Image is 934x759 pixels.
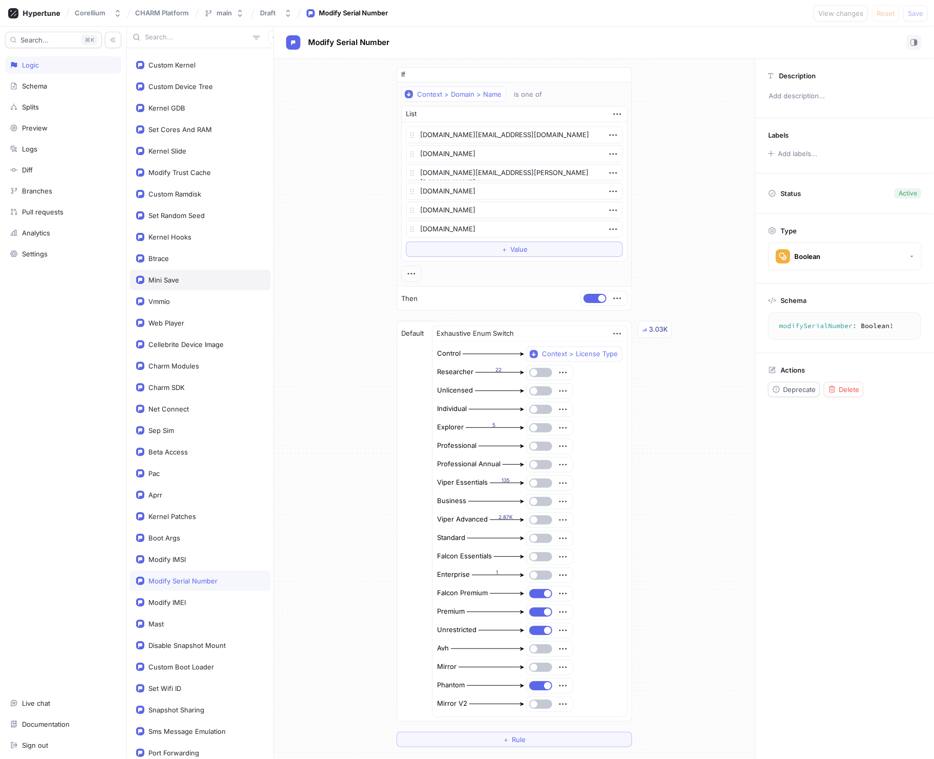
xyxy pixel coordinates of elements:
div: Preview [22,124,48,132]
div: Modify IMSI [148,555,186,563]
span: Search... [20,37,49,43]
div: Kernel Slide [148,147,186,155]
textarea: [DOMAIN_NAME] [406,202,623,219]
div: Mirror V2 [437,699,467,709]
div: Sep Sim [148,426,174,435]
p: Status [780,186,801,201]
div: Schema [22,82,47,90]
p: Add description... [764,88,925,105]
div: Individual [437,404,467,414]
div: Analytics [22,229,50,237]
div: Port Forwarding [148,749,199,757]
div: Custom Ramdisk [148,190,201,198]
div: Snapshot Sharing [148,706,204,714]
div: Set Cores And RAM [148,125,212,134]
div: Premium [437,606,465,617]
button: ＋Rule [397,732,632,747]
input: Search... [145,32,249,42]
p: Labels [768,131,789,139]
div: Standard [437,533,465,543]
span: Modify Serial Number [308,38,389,47]
div: 5 [466,421,522,429]
span: Rule [512,736,526,743]
button: Context > Domain > Name [401,86,506,102]
div: Explorer [437,422,464,432]
p: If [401,70,405,80]
div: Charm SDK [148,383,185,392]
button: Deprecate [768,382,820,397]
p: Actions [780,366,805,374]
div: Enterprise [437,570,470,580]
div: Falcon Premium [437,588,488,598]
div: 22 [475,366,522,374]
div: Branches [22,187,52,195]
div: Logs [22,145,37,153]
button: Delete [824,382,863,397]
div: Modify Serial Number [319,8,388,18]
div: Beta Access [148,448,188,456]
div: Cellebrite Device Image [148,340,224,349]
div: Live chat [22,699,50,707]
div: Falcon Essentials [437,551,492,561]
div: Btrace [148,254,169,263]
div: Kernel Patches [148,512,196,521]
div: Documentation [22,720,70,728]
span: Save [908,10,923,16]
div: Avh [437,643,449,654]
div: Net Connect [148,405,189,413]
p: Then [401,294,418,304]
button: ＋Value [406,242,623,257]
p: Description [779,72,816,80]
div: Viper Advanced [437,514,488,525]
div: Phantom [437,680,465,690]
p: Schema [780,296,807,305]
span: Reset [877,10,895,16]
div: Mirror [437,662,457,672]
div: Settings [22,250,48,258]
div: Custom Device Tree [148,82,213,91]
button: Draft [256,5,296,21]
div: Business [437,496,466,506]
button: Context > License Type [526,346,622,362]
textarea: [DOMAIN_NAME] [406,145,623,162]
div: 2.87K [490,513,522,521]
span: Value [510,246,528,252]
span: ＋ [501,246,508,252]
div: K [81,35,97,45]
div: Kernel GDB [148,104,185,112]
div: Logic [22,61,39,69]
div: Modify Serial Number [148,577,218,585]
div: main [216,9,232,17]
div: Pac [148,469,160,478]
div: Sms Message Emulation [148,727,226,735]
div: Aprr [148,491,162,499]
div: Web Player [148,319,184,327]
button: Add labels... [765,147,820,160]
button: Save [903,5,928,21]
div: is one of [514,90,542,99]
div: Sign out [22,741,48,749]
button: Boolean [768,243,922,270]
div: 1 [472,569,522,576]
span: View changes [818,10,863,16]
button: Corellium [71,5,126,21]
div: Boot Args [148,534,180,542]
div: Boolean [794,252,820,261]
div: Charm Modules [148,362,199,370]
div: Disable Snapshot Mount [148,641,226,649]
p: Type [780,227,797,235]
textarea: [DOMAIN_NAME] [406,221,623,237]
div: Modify Trust Cache [148,168,211,177]
div: Professional Annual [437,459,501,469]
div: Mini Save [148,276,179,284]
button: Search...K [5,32,102,48]
div: Professional [437,441,476,451]
div: Mast [148,620,164,628]
div: Set Random Seed [148,211,205,220]
div: 3.03K [649,324,668,335]
span: ＋ [503,736,509,743]
div: Modify IMEI [148,598,186,606]
div: Exhaustive Enum Switch [437,329,514,339]
div: Vmmio [148,297,170,306]
textarea: [DOMAIN_NAME][EMAIL_ADDRESS][DOMAIN_NAME] [406,126,623,143]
